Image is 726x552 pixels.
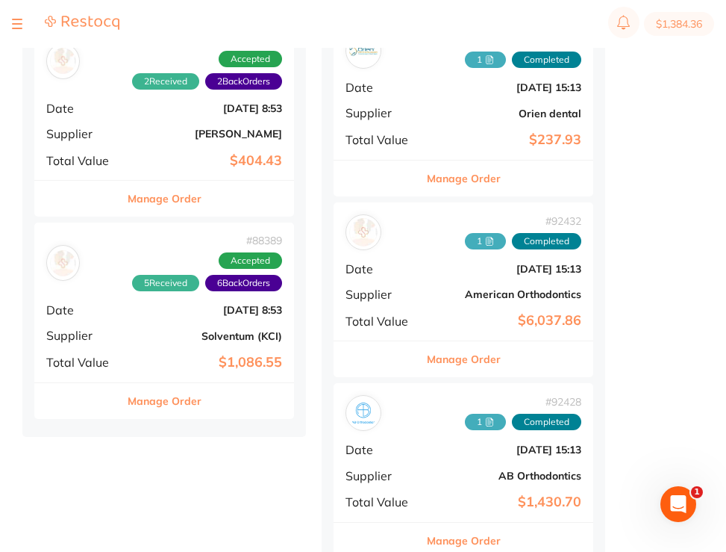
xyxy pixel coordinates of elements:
img: Henry Schein Halas [50,48,76,74]
span: Back orders [205,73,282,90]
span: Received [465,233,506,249]
span: Completed [512,52,581,68]
span: Total Value [46,356,121,369]
span: Supplier [345,106,420,120]
span: # 92432 [465,215,581,227]
span: Date [345,443,420,456]
b: Solventum (KCI) [133,330,282,342]
span: Date [345,262,420,276]
b: $6,037.86 [432,313,581,329]
span: Completed [512,233,581,249]
b: Orien dental [432,108,581,120]
button: Manage Order [128,383,201,419]
b: [DATE] 15:13 [432,81,581,93]
span: Date [46,102,121,115]
span: # 92428 [465,396,581,408]
span: Supplier [345,469,420,483]
span: Back orders [205,275,282,291]
span: Date [46,303,121,317]
div: Henry Schein Halas#883902Received2BackOrdersAcceptedDate[DATE] 8:53Supplier[PERSON_NAME]Total Val... [34,21,294,217]
iframe: Intercom live chat [660,486,696,522]
span: # 88389 [80,235,282,246]
img: AB Orthodontics [349,399,378,427]
span: Completed [512,414,581,430]
span: Received [465,52,506,68]
b: [DATE] 8:53 [133,304,282,316]
button: Manage Order [427,161,501,196]
img: Orien dental [349,37,378,65]
span: Total Value [345,314,420,328]
b: $404.43 [133,153,282,169]
b: $237.93 [432,132,581,148]
span: Supplier [345,288,420,301]
span: 1 [691,486,703,498]
div: Solventum (KCI)#883895Received6BackOrdersAcceptedDate[DATE] 8:53SupplierSolventum (KCI)Total Valu... [34,223,294,418]
b: $1,086.55 [133,355,282,370]
b: [DATE] 8:53 [133,102,282,114]
span: Accepted [219,51,282,67]
b: $1,430.70 [432,494,581,510]
span: Received [465,414,506,430]
a: Restocq Logo [45,15,119,33]
span: Received [132,73,199,90]
span: Total Value [345,495,420,509]
b: [DATE] 15:13 [432,263,581,275]
span: Date [345,81,420,94]
span: Supplier [46,329,121,342]
button: Manage Order [427,341,501,377]
img: Solventum (KCI) [50,250,76,276]
span: Accepted [219,252,282,269]
span: Total Value [46,154,121,167]
span: Received [132,275,199,291]
b: American Orthodontics [432,288,581,300]
img: Restocq Logo [45,15,119,31]
button: Manage Order [128,181,201,217]
span: Total Value [345,133,420,146]
span: Supplier [46,127,121,140]
b: AB Orthodontics [432,470,581,482]
img: American Orthodontics [349,218,378,246]
b: [DATE] 15:13 [432,444,581,456]
b: [PERSON_NAME] [133,128,282,140]
button: $1,384.36 [644,12,714,36]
